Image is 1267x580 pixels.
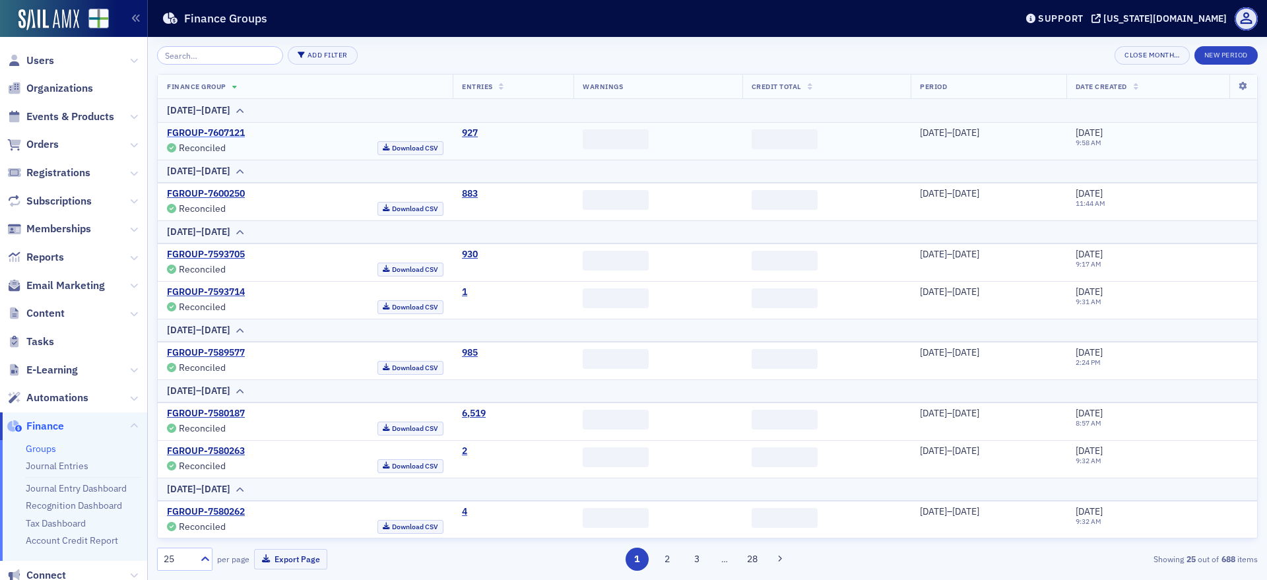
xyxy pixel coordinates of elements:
[26,419,64,434] span: Finance
[377,361,444,375] a: Download CSV
[583,82,623,91] span: Warnings
[7,222,91,236] a: Memberships
[167,104,230,117] div: [DATE]–[DATE]
[7,81,93,96] a: Organizations
[167,482,230,496] div: [DATE]–[DATE]
[583,190,649,210] span: ‌
[179,304,226,311] div: Reconciled
[26,110,114,124] span: Events & Products
[462,188,478,200] div: 883
[462,286,467,298] a: 1
[167,408,245,420] a: FGROUP-7580187
[7,194,92,209] a: Subscriptions
[167,445,245,457] a: FGROUP-7580263
[1091,14,1231,23] button: [US_STATE][DOMAIN_NAME]
[88,9,109,29] img: SailAMX
[920,445,1057,457] div: [DATE]–[DATE]
[1076,199,1105,208] time: 11:44 AM
[18,9,79,30] img: SailAMX
[583,349,649,369] span: ‌
[462,249,478,261] a: 930
[7,278,105,293] a: Email Marketing
[1076,82,1127,91] span: Date Created
[26,482,127,494] a: Journal Entry Dashboard
[1076,187,1103,199] span: [DATE]
[26,306,65,321] span: Content
[1076,418,1101,428] time: 8:57 AM
[167,323,230,337] div: [DATE]–[DATE]
[167,506,245,518] a: FGROUP-7580262
[179,364,226,371] div: Reconciled
[7,306,65,321] a: Content
[583,508,649,528] span: ‌
[462,408,486,420] a: 6,519
[920,249,1057,261] div: [DATE]–[DATE]
[7,363,78,377] a: E-Learning
[377,141,444,155] a: Download CSV
[26,499,122,511] a: Recognition Dashboard
[1076,259,1101,269] time: 9:17 AM
[920,408,1057,420] div: [DATE]–[DATE]
[1076,358,1101,367] time: 2:24 PM
[1103,13,1227,24] div: [US_STATE][DOMAIN_NAME]
[157,46,283,65] input: Search…
[462,445,467,457] a: 2
[1076,248,1103,260] span: [DATE]
[920,347,1057,359] div: [DATE]–[DATE]
[7,419,64,434] a: Finance
[26,278,105,293] span: Email Marketing
[167,127,245,139] a: FGROUP-7607121
[26,53,54,68] span: Users
[26,443,56,455] a: Groups
[26,194,92,209] span: Subscriptions
[752,508,818,528] span: ‌
[377,300,444,314] a: Download CSV
[752,190,818,210] span: ‌
[26,222,91,236] span: Memberships
[26,391,88,405] span: Automations
[26,250,64,265] span: Reports
[179,425,226,432] div: Reconciled
[1076,456,1101,465] time: 9:32 AM
[1038,13,1084,24] div: Support
[462,82,493,91] span: Entries
[1076,297,1101,306] time: 9:31 AM
[920,506,1057,518] div: [DATE]–[DATE]
[164,552,193,566] div: 25
[179,145,226,152] div: Reconciled
[583,129,649,149] span: ‌
[1076,127,1103,139] span: [DATE]
[462,127,478,139] a: 927
[7,166,90,180] a: Registrations
[167,188,245,200] a: FGROUP-7600250
[1076,407,1103,419] span: [DATE]
[741,548,764,571] button: 28
[583,288,649,308] span: ‌
[167,384,230,398] div: [DATE]–[DATE]
[1076,138,1101,147] time: 9:58 AM
[26,137,59,152] span: Orders
[1076,286,1103,298] span: [DATE]
[377,459,444,473] a: Download CSV
[920,188,1057,200] div: [DATE]–[DATE]
[655,548,678,571] button: 2
[7,137,59,152] a: Orders
[1076,346,1103,358] span: [DATE]
[462,506,467,518] a: 4
[1115,46,1189,65] button: Close Month…
[26,81,93,96] span: Organizations
[1184,553,1198,565] strong: 25
[377,422,444,435] a: Download CSV
[167,164,230,178] div: [DATE]–[DATE]
[26,166,90,180] span: Registrations
[1076,517,1101,526] time: 9:32 AM
[26,534,118,546] a: Account Credit Report
[179,523,226,531] div: Reconciled
[184,11,267,26] h1: Finance Groups
[900,553,1258,565] div: Showing out of items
